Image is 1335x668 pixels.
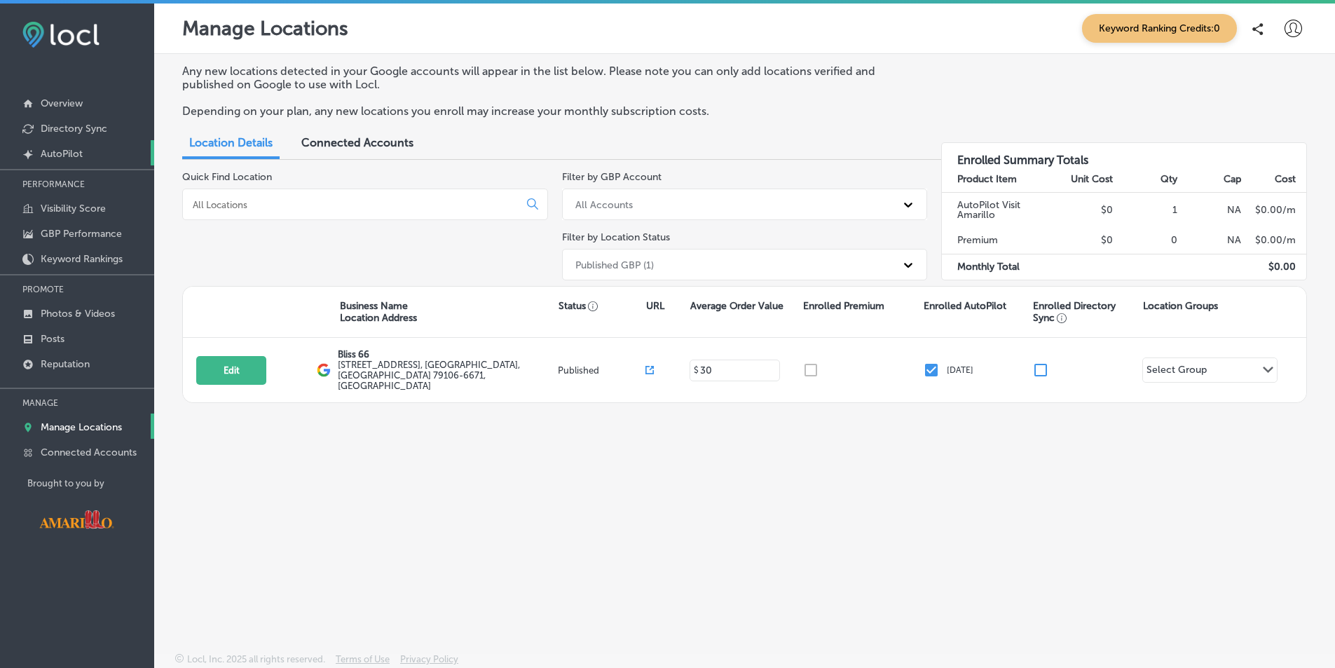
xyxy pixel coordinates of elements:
[694,365,699,375] p: $
[1114,228,1178,254] td: 0
[189,136,273,149] span: Location Details
[41,421,122,433] p: Manage Locations
[942,143,1306,167] h3: Enrolled Summary Totals
[1082,14,1237,43] span: Keyword Ranking Credits: 0
[942,192,1049,228] td: AutoPilot Visit Amarillo
[338,360,554,391] label: [STREET_ADDRESS] , [GEOGRAPHIC_DATA], [GEOGRAPHIC_DATA] 79106-6671, [GEOGRAPHIC_DATA]
[942,228,1049,254] td: Premium
[562,171,662,183] label: Filter by GBP Account
[41,203,106,214] p: Visibility Score
[41,148,83,160] p: AutoPilot
[1146,364,1207,380] div: Select Group
[575,259,654,271] div: Published GBP (1)
[1242,167,1306,193] th: Cost
[187,654,325,664] p: Locl, Inc. 2025 all rights reserved.
[191,198,516,211] input: All Locations
[558,365,645,376] p: Published
[41,333,64,345] p: Posts
[182,171,272,183] label: Quick Find Location
[947,365,973,375] p: [DATE]
[301,136,413,149] span: Connected Accounts
[182,64,913,91] p: Any new locations detected in your Google accounts will appear in the list below. Please note you...
[1049,228,1114,254] td: $0
[1242,228,1306,254] td: $ 0.00 /m
[41,358,90,370] p: Reputation
[41,123,107,135] p: Directory Sync
[1242,192,1306,228] td: $ 0.00 /m
[559,300,646,312] p: Status
[924,300,1006,312] p: Enrolled AutoPilot
[41,308,115,320] p: Photos & Videos
[340,300,417,324] p: Business Name Location Address
[317,363,331,377] img: logo
[41,253,123,265] p: Keyword Rankings
[196,356,266,385] button: Edit
[1049,167,1114,193] th: Unit Cost
[803,300,884,312] p: Enrolled Premium
[575,198,633,210] div: All Accounts
[1178,167,1242,193] th: Cap
[41,228,122,240] p: GBP Performance
[1178,228,1242,254] td: NA
[1178,192,1242,228] td: NA
[942,254,1049,280] td: Monthly Total
[41,97,83,109] p: Overview
[957,173,1017,185] strong: Product Item
[1114,192,1178,228] td: 1
[1242,254,1306,280] td: $ 0.00
[646,300,664,312] p: URL
[22,22,100,48] img: fda3e92497d09a02dc62c9cd864e3231.png
[182,17,348,40] p: Manage Locations
[1033,300,1135,324] p: Enrolled Directory Sync
[1049,192,1114,228] td: $0
[41,447,137,458] p: Connected Accounts
[1114,167,1178,193] th: Qty
[27,478,154,489] p: Brought to you by
[562,231,670,243] label: Filter by Location Status
[1143,300,1218,312] p: Location Groups
[182,104,913,118] p: Depending on your plan, any new locations you enroll may increase your monthly subscription costs.
[690,300,783,312] p: Average Order Value
[338,349,554,360] p: Bliss 66
[27,500,125,539] img: Visit Amarillo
